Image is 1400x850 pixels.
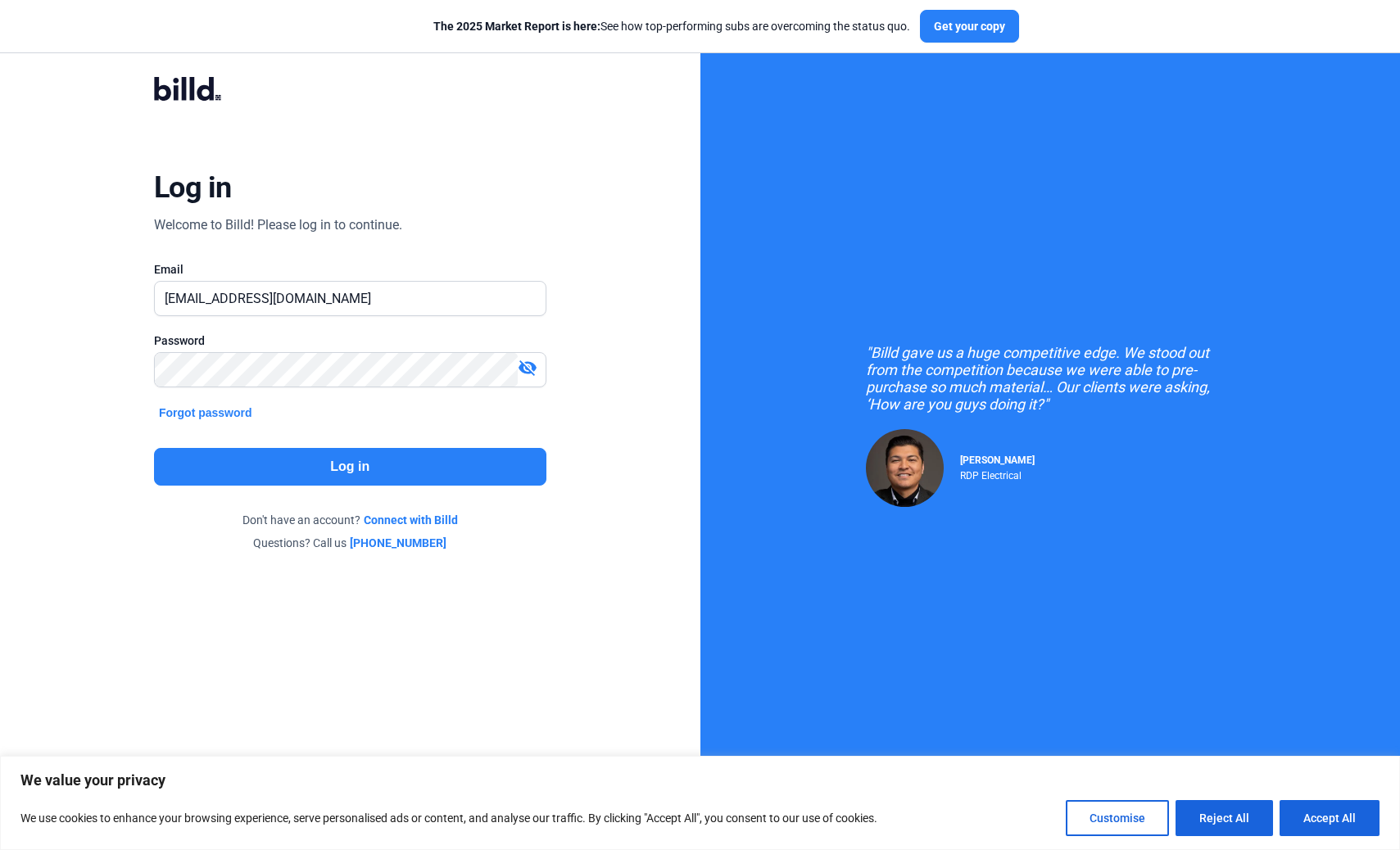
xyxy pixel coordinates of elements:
[433,20,600,33] span: The 2025 Market Report is here:
[433,18,910,34] div: See how top-performing subs are overcoming the status quo.
[20,771,1380,790] p: We value your privacy
[154,170,232,206] div: Log in
[364,512,458,528] a: Connect with Billd
[20,808,877,828] p: We use cookies to enhance your browsing experience, serve personalised ads or content, and analys...
[1066,800,1169,836] button: Customise
[154,535,546,551] div: Questions? Call us
[1176,800,1273,836] button: Reject All
[154,215,402,235] div: Welcome to Billd! Please log in to continue.
[518,358,537,378] mat-icon: visibility_off
[866,429,944,507] img: Raul Pacheco
[866,344,1235,413] div: "Billd gave us a huge competitive edge. We stood out from the competition because we were able to...
[154,404,257,422] button: Forgot password
[350,535,446,551] a: [PHONE_NUMBER]
[960,454,1035,466] span: [PERSON_NAME]
[154,448,546,486] button: Log in
[154,512,546,528] div: Don't have an account?
[154,261,546,278] div: Email
[920,10,1019,43] button: Get your copy
[960,466,1035,482] div: RDP Electrical
[1280,800,1380,836] button: Accept All
[154,332,546,349] div: Password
